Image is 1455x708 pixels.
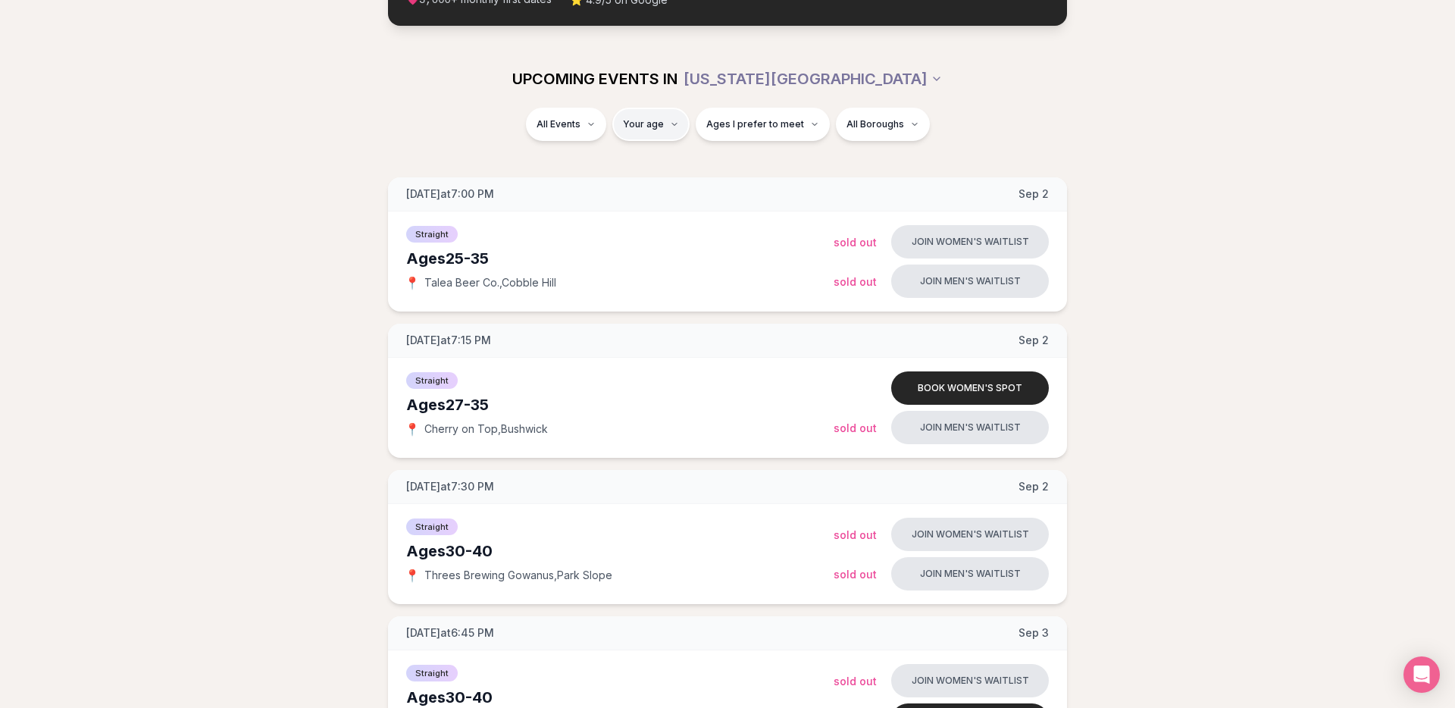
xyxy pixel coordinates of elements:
button: All Boroughs [836,108,930,141]
span: Sold Out [834,528,877,541]
button: Ages I prefer to meet [696,108,830,141]
div: Ages 27-35 [406,394,834,415]
span: All Boroughs [846,118,904,130]
span: Sold Out [834,568,877,581]
span: Straight [406,518,458,535]
button: Join women's waitlist [891,518,1049,551]
span: Sold Out [834,236,877,249]
span: Sep 2 [1018,479,1049,494]
span: Ages I prefer to meet [706,118,804,130]
span: 📍 [406,423,418,435]
span: Your age [623,118,664,130]
button: All Events [526,108,606,141]
button: Book women's spot [891,371,1049,405]
button: Join women's waitlist [891,664,1049,697]
span: Sold Out [834,275,877,288]
span: 📍 [406,569,418,581]
div: Ages 30-40 [406,687,834,708]
span: Sep 3 [1018,625,1049,641]
span: Cherry on Top , Bushwick [424,421,548,437]
div: Ages 25-35 [406,248,834,269]
div: Ages 30-40 [406,540,834,562]
button: Join men's waitlist [891,265,1049,298]
span: Straight [406,226,458,243]
span: [DATE] at 6:45 PM [406,625,494,641]
span: [DATE] at 7:30 PM [406,479,494,494]
span: Sold Out [834,675,877,688]
span: Sep 2 [1018,333,1049,348]
span: All Events [537,118,580,130]
span: [DATE] at 7:15 PM [406,333,491,348]
span: Talea Beer Co. , Cobble Hill [424,275,556,290]
span: Straight [406,372,458,389]
button: [US_STATE][GEOGRAPHIC_DATA] [684,62,943,96]
span: Threes Brewing Gowanus , Park Slope [424,568,612,583]
button: Join men's waitlist [891,557,1049,591]
span: Sold Out [834,421,877,434]
span: Sep 2 [1018,186,1049,202]
span: [DATE] at 7:00 PM [406,186,494,202]
span: 📍 [406,277,418,289]
span: UPCOMING EVENTS IN [512,68,677,89]
span: Straight [406,665,458,681]
div: Open Intercom Messenger [1403,656,1440,693]
button: Your age [612,108,690,141]
button: Join men's waitlist [891,411,1049,444]
button: Join women's waitlist [891,225,1049,258]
